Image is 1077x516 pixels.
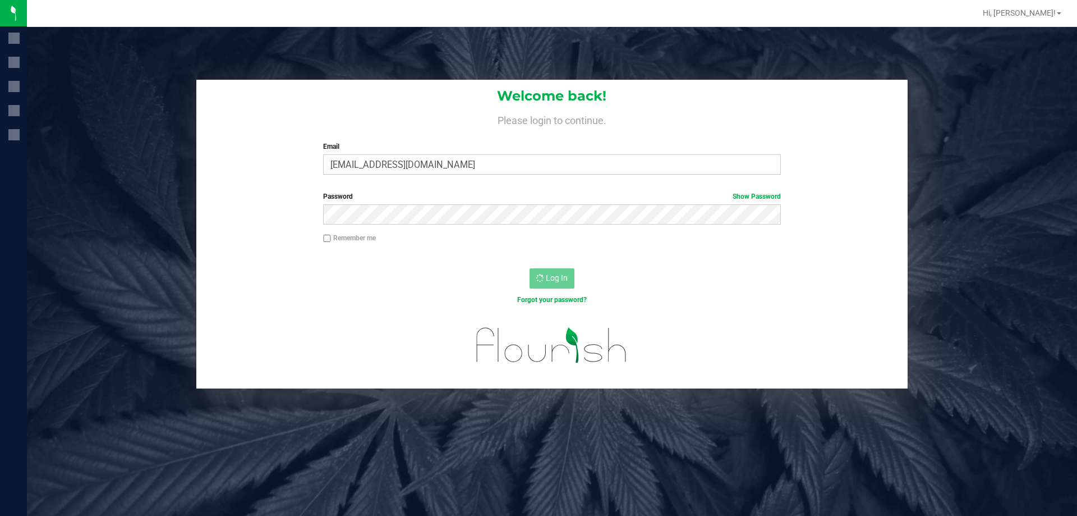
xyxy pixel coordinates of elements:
[517,296,587,304] a: Forgot your password?
[323,235,331,243] input: Remember me
[196,89,908,103] h1: Welcome back!
[463,317,641,374] img: flourish_logo.svg
[323,141,780,152] label: Email
[323,193,353,200] span: Password
[323,233,376,243] label: Remember me
[196,112,908,126] h4: Please login to continue.
[530,268,574,289] button: Log In
[546,273,568,282] span: Log In
[733,193,781,200] a: Show Password
[983,8,1056,17] span: Hi, [PERSON_NAME]!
